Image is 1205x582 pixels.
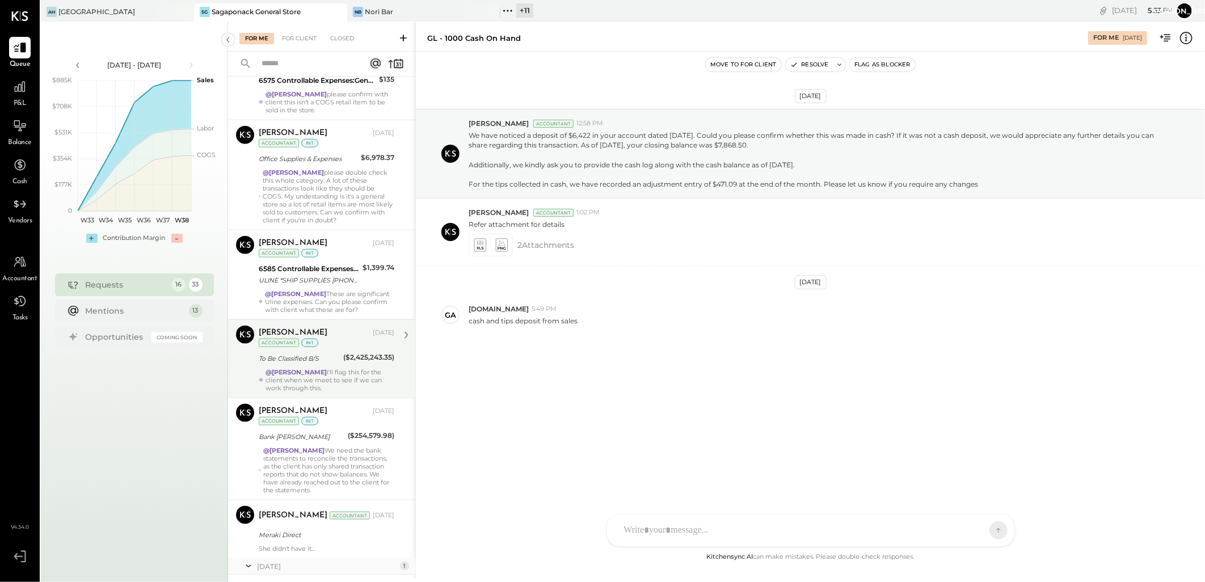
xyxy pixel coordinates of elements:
[361,152,394,163] div: $6,978.37
[576,208,600,217] span: 1:02 PM
[54,180,72,188] text: $177K
[103,234,166,243] div: Contribution Margin
[156,216,170,224] text: W37
[86,331,146,343] div: Opportunities
[469,220,564,229] p: Refer attachment for details
[259,353,340,364] div: To Be Classified B/S
[259,327,327,339] div: [PERSON_NAME]
[1093,33,1119,43] div: For Me
[259,417,299,425] div: Accountant
[259,510,327,521] div: [PERSON_NAME]
[263,168,324,176] strong: @[PERSON_NAME]
[239,33,274,44] div: For Me
[353,7,363,17] div: NB
[301,249,318,258] div: int
[325,33,360,44] div: Closed
[86,60,183,70] div: [DATE] - [DATE]
[263,446,325,454] strong: @[PERSON_NAME]
[3,274,37,284] span: Accountant
[263,446,394,494] div: We need the bank statements to reconcile the transactions, as the client has only shared transact...
[1,37,39,70] a: Queue
[171,234,183,243] div: -
[10,60,31,70] span: Queue
[266,90,394,114] div: please confirm with client this isn't a COGS retail item to be sold in the store.
[8,216,32,226] span: Vendors
[795,275,827,289] div: [DATE]
[80,216,94,224] text: W33
[1,115,39,148] a: Balance
[373,407,394,416] div: [DATE]
[197,124,214,132] text: Labor
[1,76,39,109] a: P&L
[330,512,370,520] div: Accountant
[259,275,359,286] div: ULINE *SHIP SUPPLIES [PHONE_NUMBER] WI
[301,139,318,147] div: int
[533,209,574,217] div: Accountant
[1098,5,1109,16] div: copy link
[68,206,72,214] text: 0
[137,216,151,224] text: W36
[259,263,359,275] div: 6585 Controllable Expenses:General & Administrative Expenses:Postage & Shipping
[532,305,557,314] span: 5:49 PM
[469,119,529,128] span: [PERSON_NAME]
[259,75,376,86] div: 6575 Controllable Expenses:General & Administrative Expenses:Office Supplies & Expenses
[850,58,915,71] button: Flag as Blocker
[265,290,326,298] strong: @[PERSON_NAME]
[469,304,529,314] span: [DOMAIN_NAME]
[301,417,318,425] div: int
[469,316,578,326] p: cash and tips deposit from sales
[373,239,394,248] div: [DATE]
[52,102,72,110] text: $708K
[151,332,203,343] div: Coming Soon
[1,193,39,226] a: Vendors
[259,431,344,442] div: Bank [PERSON_NAME]
[469,130,1160,189] p: We have noticed a deposit of $6,422 in your account dated [DATE]. Could you please confirm whethe...
[58,7,135,16] div: [GEOGRAPHIC_DATA]
[373,511,394,520] div: [DATE]
[259,139,299,147] div: Accountant
[469,208,529,217] span: [PERSON_NAME]
[174,216,188,224] text: W38
[197,76,214,84] text: Sales
[54,128,72,136] text: $531K
[363,262,394,273] div: $1,399.74
[86,279,166,290] div: Requests
[53,154,72,162] text: $354K
[12,177,27,187] span: Cash
[1112,5,1173,16] div: [DATE]
[86,234,98,243] div: +
[373,328,394,338] div: [DATE]
[86,305,183,317] div: Mentions
[14,99,27,109] span: P&L
[259,529,391,541] div: Meraki Direct
[259,128,327,139] div: [PERSON_NAME]
[212,7,301,16] div: Sagaponack General Store
[301,339,318,347] div: int
[276,33,322,44] div: For Client
[12,313,28,323] span: Tasks
[200,7,210,17] div: SG
[99,216,113,224] text: W34
[516,3,533,18] div: + 11
[786,58,833,71] button: Resolve
[259,406,327,417] div: [PERSON_NAME]
[348,430,394,441] div: ($254,579.98)
[400,562,409,571] div: 1
[266,368,327,376] strong: @[PERSON_NAME]
[533,120,574,128] div: Accountant
[795,89,827,103] div: [DATE]
[265,290,394,314] div: These are significant Uline expenses. Can you please confirm with client what these are for?
[365,7,393,16] div: Nori Bar
[343,352,394,363] div: ($2,425,243.35)
[189,278,203,292] div: 33
[259,545,394,553] div: She didn't have it...
[373,129,394,138] div: [DATE]
[47,7,57,17] div: AH
[445,310,456,320] div: ga
[576,119,603,128] span: 12:58 PM
[263,168,394,224] div: please double check this whole category. A lot of these transactions look like they should be COG...
[1,251,39,284] a: Accountant
[259,238,327,249] div: [PERSON_NAME]
[1,154,39,187] a: Cash
[197,151,216,159] text: COGS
